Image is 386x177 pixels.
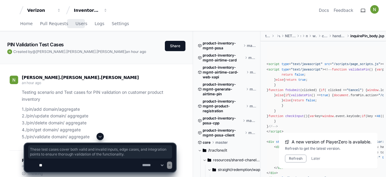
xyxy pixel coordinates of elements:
span: checkInput [285,114,304,118]
span: Created by [13,49,146,54]
span: master [246,118,256,123]
span: //--> [269,125,278,128]
span: action [365,93,377,97]
a: Home [20,17,33,31]
button: Verizon [25,5,64,16]
span: master [248,55,256,60]
span: false [306,99,315,102]
span: main [306,34,308,38]
span: formPin [351,93,364,97]
span: window [367,88,378,92]
a: Docs [319,7,329,13]
span: event [335,114,345,118]
span: product-inventory-mgmt-airtime-card [203,53,244,63]
span: if [285,93,289,97]
p: 1./pin/add domain/aggregate 2./pin/update domain/ aggregate 3./pin/delete domain/ aggregate 4./pi... [22,106,176,140]
span: master [250,104,256,109]
span: true [321,93,328,97]
span: product-inventory-mgmt-product-registration [203,99,245,113]
div: Refresh to get the latest version. [285,146,371,151]
span: product-inventory-mgmt-airtime-card-web-xapi [203,65,245,80]
span: else [276,78,283,82]
span: </ > [267,130,283,133]
span: product-inventory-mgmt-generate-airtime-pin [203,82,245,97]
a: Settings [112,17,129,31]
span: function [332,68,347,71]
span: 48 [377,114,380,118]
img: ACg8ocIiWXJC7lEGJNqNt4FHmPVymFM05ITMeS-frqobA_m8IZ6TxA=s96-c [370,5,379,14]
span: inquirePin_body.jsp [350,34,384,38]
span: false [295,73,304,77]
span: "text/javascript" [291,68,322,71]
button: Feedback [334,7,353,13]
button: Refresh [285,155,306,162]
a: Users [76,17,87,31]
span: return [293,99,304,102]
span: web [279,34,280,38]
span: type [282,62,289,66]
span: tracfone [265,34,270,38]
img: ACg8ocIiWXJC7lEGJNqNt4FHmPVymFM05ITMeS-frqobA_m8IZ6TxA=s96-c [7,49,12,54]
span: document [334,93,348,97]
span: A new version of PlayerZero is available. [292,139,371,145]
span: validatePin [291,93,311,97]
span: < = = > [267,62,382,66]
span: Pull Requests [40,22,68,25]
span: return [285,78,296,82]
span: casemod [322,34,328,38]
span: master [248,130,256,135]
app-text-character-animate: PIN Validation Test Cases [7,41,64,48]
span: webapp [312,34,317,38]
span: NET10-English [285,34,296,38]
span: Settings [112,22,129,25]
span: window [322,114,334,118]
span: return [282,73,293,77]
span: script [270,130,282,133]
span: clicked [302,88,315,92]
span: Logs [95,22,104,25]
span: [PERSON_NAME].[PERSON_NAME].[PERSON_NAME] [36,49,126,54]
div: Inventory Management [74,7,100,13]
button: Share [165,41,185,51]
span: [PERSON_NAME].[PERSON_NAME].[PERSON_NAME] [22,75,139,80]
span: < = > [267,68,324,71]
span: master [250,87,256,92]
a: Logs [95,17,104,31]
span: "text/javascript" [291,62,322,66]
span: @ [32,49,36,54]
span: if [362,114,365,118]
span: type [282,68,289,71]
span: validatePin [349,68,369,71]
span: an hour ago [126,49,146,54]
span: "Cancel" [347,88,361,92]
span: script [269,62,280,66]
span: product-inventory-posa-cpp [203,116,241,126]
span: else [276,93,283,97]
span: fnSubmit [285,88,300,92]
iframe: Open customer support [367,157,383,173]
span: product-inventory-mgmt-posa [203,41,242,51]
span: var [377,68,382,71]
span: an hour ago [22,80,41,85]
span: if [321,88,324,92]
span: Users [76,22,87,25]
a: Pull Requests [40,17,68,31]
span: keyCode [347,114,360,118]
span: product-inventory-mgmt-posa-client [203,128,244,138]
span: Home [20,22,33,25]
span: var [309,114,315,118]
span: script [269,68,280,71]
button: Later [311,156,320,161]
span: function [269,114,283,118]
span: "/scripts/page_scripts.js" [332,62,380,66]
div: Verizon [27,7,53,13]
p: Testing scenario and Test cases for PIN validation on customer product inventory [22,89,176,103]
span: function [269,88,283,92]
img: ACg8ocIiWXJC7lEGJNqNt4FHmPVymFM05ITMeS-frqobA_m8IZ6TxA=s96-c [10,76,18,84]
span: master [247,43,256,48]
span: handsetPurchase [332,34,345,38]
span: These test cases cover both valid and invalid inputs, edge cases, and integration points to ensur... [30,147,170,157]
span: src [324,62,330,66]
button: Inventory Management [71,5,110,16]
span: master [250,70,256,75]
